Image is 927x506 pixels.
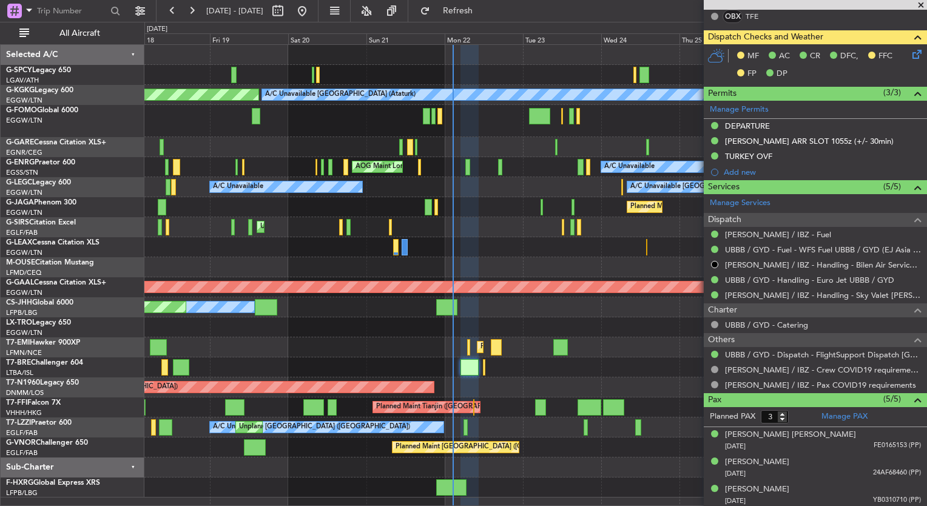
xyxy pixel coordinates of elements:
a: Manage PAX [821,411,868,423]
a: [PERSON_NAME] / IBZ - Pax COVID19 requirements [725,380,916,390]
a: M-OUSECitation Mustang [6,259,94,266]
span: Dispatch Checks and Weather [708,30,823,44]
div: Unplanned Maint [GEOGRAPHIC_DATA] ([GEOGRAPHIC_DATA]) [239,418,439,436]
span: (5/5) [883,393,901,405]
button: Refresh [414,1,487,21]
span: LX-TRO [6,319,32,326]
a: G-GAALCessna Citation XLS+ [6,279,106,286]
a: T7-FFIFalcon 7X [6,399,61,406]
a: LFMD/CEQ [6,268,41,277]
a: CS-JHHGlobal 6000 [6,299,73,306]
span: Charter [708,303,737,317]
span: Pax [708,393,721,407]
span: F-HXRG [6,479,33,487]
div: [PERSON_NAME] [725,456,789,468]
span: CR [810,50,820,62]
div: A/C Unavailable [604,158,655,176]
label: Planned PAX [710,411,755,423]
div: Thu 25 [679,33,758,44]
a: G-VNORChallenger 650 [6,439,88,447]
span: G-ENRG [6,159,35,166]
a: UBBB / GYD - Catering [725,320,808,330]
span: G-GAAL [6,279,34,286]
div: Planned Maint Tianjin ([GEOGRAPHIC_DATA]) [376,398,517,416]
div: Planned Maint [GEOGRAPHIC_DATA] [480,338,596,356]
span: G-KGKG [6,87,35,94]
a: LFPB/LBG [6,308,38,317]
span: [DATE] [725,496,746,505]
span: Others [708,333,735,347]
span: FE0165153 (PP) [874,440,921,451]
div: A/C Unavailable [GEOGRAPHIC_DATA] ([GEOGRAPHIC_DATA]) [213,418,410,436]
span: CS-JHH [6,299,32,306]
a: EGLF/FAB [6,428,38,437]
div: Mon 22 [445,33,523,44]
span: T7-LZZI [6,419,31,427]
span: T7-FFI [6,399,27,406]
a: T7-BREChallenger 604 [6,359,83,366]
span: FP [747,68,757,80]
a: UBBB / GYD - Dispatch - FlightSupport Dispatch [GEOGRAPHIC_DATA] [725,349,921,360]
a: EGLF/FAB [6,448,38,457]
span: Refresh [433,7,484,15]
a: Manage Services [710,197,770,209]
a: EGGW/LTN [6,208,42,217]
a: G-SIRSCitation Excel [6,219,76,226]
span: G-VNOR [6,439,36,447]
a: [PERSON_NAME] / IBZ - Handling - Bilen Air Service LTBA / ISL [725,260,921,270]
div: [PERSON_NAME] ARR SLOT 1055z (+/- 30min) [725,136,894,146]
span: G-LEGC [6,179,32,186]
span: Dispatch [708,213,741,227]
a: [PERSON_NAME] / IBZ - Fuel [725,229,831,240]
a: G-GARECessna Citation XLS+ [6,139,106,146]
a: LGAV/ATH [6,76,39,85]
a: G-LEGCLegacy 600 [6,179,71,186]
a: EGGW/LTN [6,96,42,105]
span: Services [708,180,740,194]
span: G-SIRS [6,219,29,226]
a: EGGW/LTN [6,116,42,125]
div: [PERSON_NAME] [725,484,789,496]
span: G-LEAX [6,239,32,246]
div: Planned Maint [GEOGRAPHIC_DATA] ([GEOGRAPHIC_DATA]) [396,438,587,456]
div: AOG Maint London ([GEOGRAPHIC_DATA]) [356,158,491,176]
div: [PERSON_NAME] [PERSON_NAME] [725,429,856,441]
span: T7-BRE [6,359,31,366]
span: G-JAGA [6,199,34,206]
a: EGGW/LTN [6,248,42,257]
a: LFMN/NCE [6,348,42,357]
a: EGGW/LTN [6,328,42,337]
div: Sun 21 [366,33,445,44]
a: G-FOMOGlobal 6000 [6,107,78,114]
div: Wed 24 [601,33,679,44]
span: T7-N1960 [6,379,40,386]
div: A/C Unavailable [GEOGRAPHIC_DATA] ([GEOGRAPHIC_DATA]) [630,178,828,196]
div: Fri 19 [210,33,288,44]
a: F-HXRGGlobal Express XRS [6,479,100,487]
span: (5/5) [883,180,901,193]
span: DFC, [840,50,858,62]
a: LTBA/ISL [6,368,33,377]
div: Planned Maint [GEOGRAPHIC_DATA] ([GEOGRAPHIC_DATA]) [630,198,821,216]
a: [PERSON_NAME] / IBZ - Crew COVID19 requirements [725,365,921,375]
a: UBBB / GYD - Fuel - WFS Fuel UBBB / GYD (EJ Asia Only) [725,245,921,255]
input: Trip Number [37,2,107,20]
span: (3/3) [883,86,901,99]
div: Thu 18 [132,33,210,44]
span: [DATE] [725,469,746,478]
span: 24AF68460 (PP) [873,468,921,478]
a: EGNR/CEG [6,148,42,157]
span: All Aircraft [32,29,128,38]
span: FFC [878,50,892,62]
a: T7-EMIHawker 900XP [6,339,80,346]
div: Tue 23 [523,33,601,44]
a: G-ENRGPraetor 600 [6,159,75,166]
span: G-SPCY [6,67,32,74]
span: AC [779,50,790,62]
a: VHHH/HKG [6,408,42,417]
button: All Aircraft [13,24,132,43]
a: Manage Permits [710,104,769,116]
div: DEPARTURE [725,121,770,131]
span: G-GARE [6,139,34,146]
a: EGGW/LTN [6,288,42,297]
